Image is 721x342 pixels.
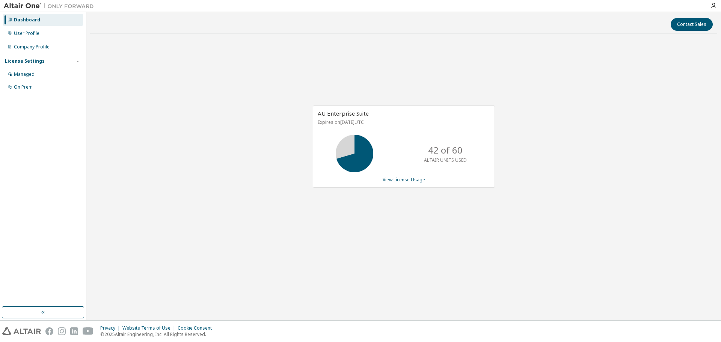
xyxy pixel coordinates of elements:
div: User Profile [14,30,39,36]
div: Company Profile [14,44,50,50]
div: License Settings [5,58,45,64]
span: AU Enterprise Suite [318,110,369,117]
div: Website Terms of Use [122,325,178,331]
div: Dashboard [14,17,40,23]
p: 42 of 60 [428,144,463,157]
img: altair_logo.svg [2,327,41,335]
div: Privacy [100,325,122,331]
img: Altair One [4,2,98,10]
div: Managed [14,71,35,77]
a: View License Usage [383,176,425,183]
button: Contact Sales [671,18,713,31]
img: youtube.svg [83,327,94,335]
img: instagram.svg [58,327,66,335]
p: ALTAIR UNITS USED [424,157,467,163]
div: On Prem [14,84,33,90]
img: linkedin.svg [70,327,78,335]
img: facebook.svg [45,327,53,335]
p: Expires on [DATE] UTC [318,119,488,125]
p: © 2025 Altair Engineering, Inc. All Rights Reserved. [100,331,216,337]
div: Cookie Consent [178,325,216,331]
